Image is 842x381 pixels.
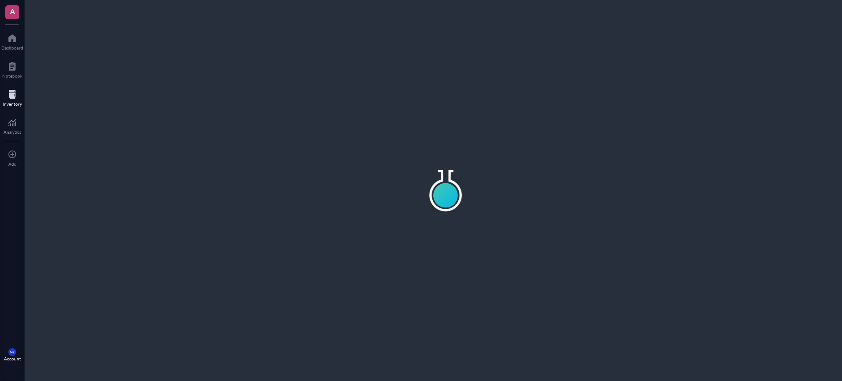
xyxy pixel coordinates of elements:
[3,101,22,107] div: Inventory
[10,6,15,17] span: A
[1,31,23,50] a: Dashboard
[4,356,21,361] div: Account
[10,350,14,354] span: MK
[8,161,17,167] div: Add
[4,115,21,135] a: Analytics
[4,129,21,135] div: Analytics
[2,73,22,78] div: Notebook
[2,59,22,78] a: Notebook
[1,45,23,50] div: Dashboard
[3,87,22,107] a: Inventory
